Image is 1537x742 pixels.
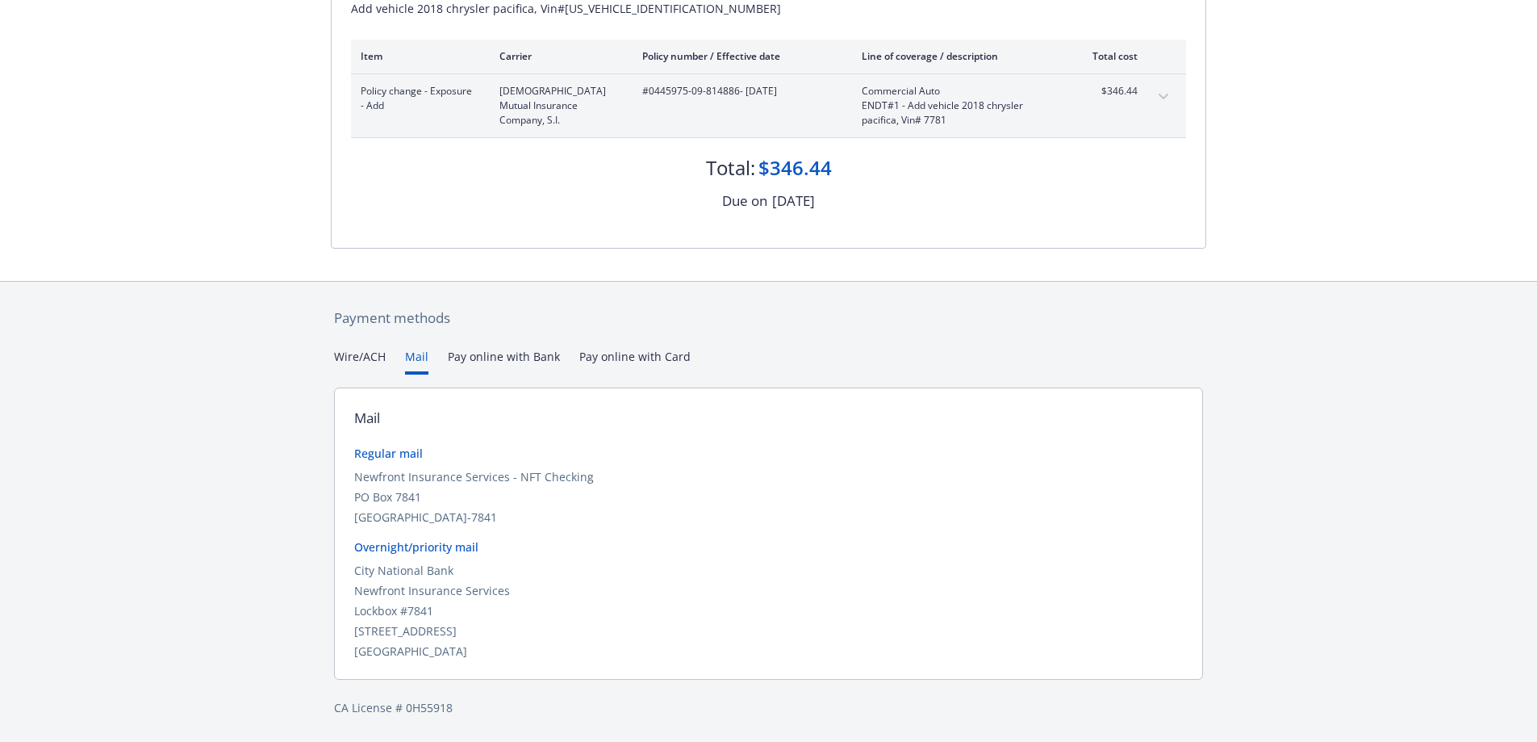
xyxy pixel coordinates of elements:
[361,84,474,113] span: Policy change - Exposure - Add
[579,348,691,375] button: Pay online with Card
[354,643,1183,660] div: [GEOGRAPHIC_DATA]
[1077,49,1138,63] div: Total cost
[1077,84,1138,99] span: $346.44
[722,191,767,212] div: Due on
[772,191,815,212] div: [DATE]
[642,49,836,63] div: Policy number / Effective date
[499,49,616,63] div: Carrier
[354,408,380,429] div: Mail
[354,539,1183,555] div: Overnight/priority mail
[354,602,1183,619] div: Lockbox #7841
[706,154,755,182] div: Total:
[354,445,1183,462] div: Regular mail
[1151,84,1176,110] button: expand content
[334,699,1203,716] div: CA License # 0H55918
[862,99,1051,128] span: ENDT#1 - Add vehicle 2018 chrysler pacifica, Vin# 7781
[862,49,1051,63] div: Line of coverage / description
[334,308,1203,329] div: Payment methods
[354,509,1183,526] div: [GEOGRAPHIC_DATA]-7841
[354,488,1183,505] div: PO Box 7841
[334,348,386,375] button: Wire/ACH
[351,74,1186,137] div: Policy change - Exposure - Add[DEMOGRAPHIC_DATA] Mutual Insurance Company, S.I.#0445975-09-814886...
[758,154,832,182] div: $346.44
[354,582,1183,599] div: Newfront Insurance Services
[354,623,1183,639] div: [STREET_ADDRESS]
[361,49,474,63] div: Item
[354,562,1183,579] div: City National Bank
[862,84,1051,99] span: Commercial Auto
[448,348,560,375] button: Pay online with Bank
[499,84,616,128] span: [DEMOGRAPHIC_DATA] Mutual Insurance Company, S.I.
[354,468,1183,485] div: Newfront Insurance Services - NFT Checking
[642,84,836,99] span: #0445975-09-814886 - [DATE]
[405,348,428,375] button: Mail
[862,84,1051,128] span: Commercial AutoENDT#1 - Add vehicle 2018 chrysler pacifica, Vin# 7781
